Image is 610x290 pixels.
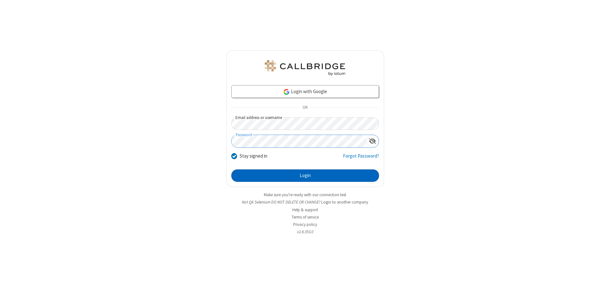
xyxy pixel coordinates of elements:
button: Login [231,169,379,182]
label: Stay signed in [240,152,267,160]
a: Forgot Password? [343,152,379,165]
a: Privacy policy [293,222,317,227]
a: Make sure you're ready with our connection test [264,192,346,197]
input: Password [232,135,366,147]
a: Terms of service [292,214,319,220]
input: Email address or username [231,117,379,130]
img: google-icon.png [283,88,290,95]
li: v2.6.353.0 [226,229,384,235]
button: Login to another company [321,199,368,205]
a: Login with Google [231,85,379,98]
a: Help & support [292,207,318,212]
img: QA Selenium DO NOT DELETE OR CHANGE [264,60,346,76]
span: OR [300,103,310,112]
li: Not QA Selenium DO NOT DELETE OR CHANGE? [226,199,384,205]
div: Show password [366,135,379,147]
